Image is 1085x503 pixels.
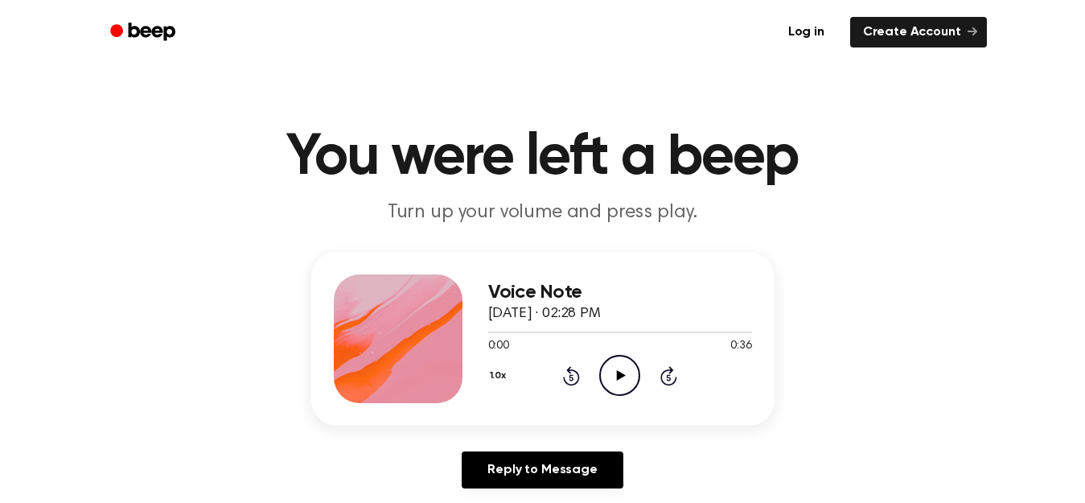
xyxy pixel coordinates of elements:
span: 0:36 [730,338,751,355]
a: Reply to Message [462,451,623,489]
p: Turn up your volume and press play. [234,200,852,226]
span: [DATE] · 02:28 PM [488,307,601,321]
h3: Voice Note [488,282,752,303]
h1: You were left a beep [131,129,955,187]
button: 1.0x [488,362,512,390]
a: Log in [772,14,840,51]
a: Beep [99,17,190,48]
span: 0:00 [488,338,509,355]
a: Create Account [850,17,987,47]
